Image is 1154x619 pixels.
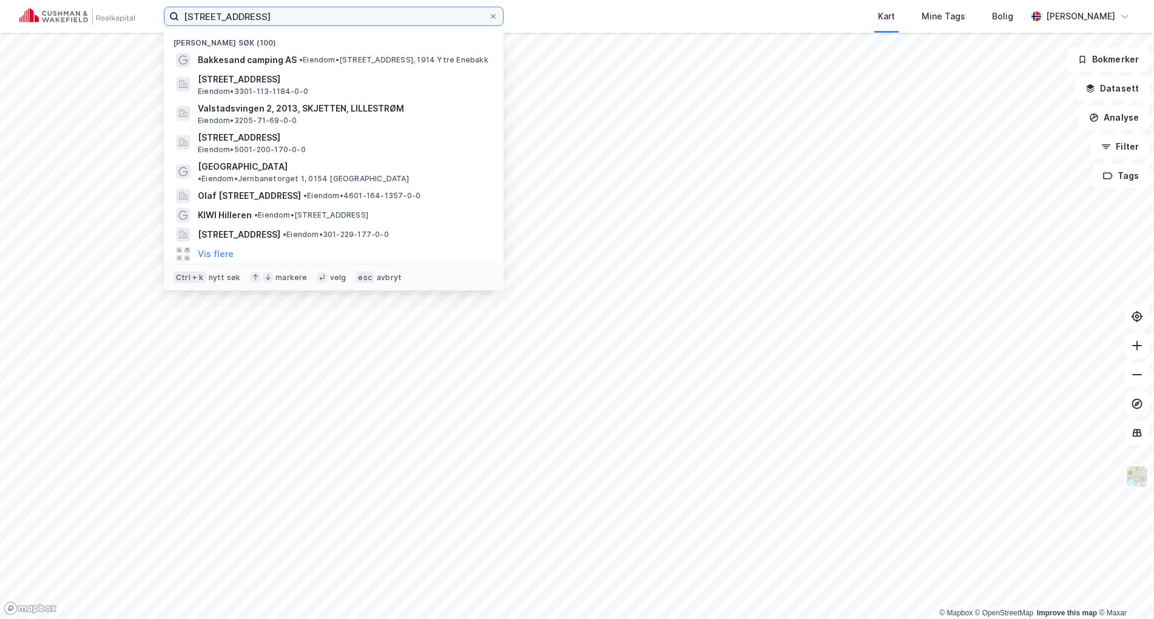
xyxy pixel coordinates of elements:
[198,72,489,87] span: [STREET_ADDRESS]
[330,273,346,283] div: velg
[198,53,297,67] span: Bakkesand camping AS
[1079,105,1149,130] button: Analyse
[377,273,402,283] div: avbryt
[164,28,504,50] div: [PERSON_NAME] søk (100)
[198,174,409,184] span: Eiendom • Jernbanetorget 1, 0154 [GEOGRAPHIC_DATA]
[299,55,488,65] span: Eiendom • [STREET_ADDRESS], 1914 Ytre Enebakk
[1093,561,1154,619] div: Kontrollprogram for chat
[1037,609,1097,617] a: Improve this map
[299,55,303,64] span: •
[254,210,258,219] span: •
[1093,561,1154,619] iframe: Chat Widget
[1093,164,1149,188] button: Tags
[1046,9,1115,24] div: [PERSON_NAME]
[303,191,420,201] span: Eiendom • 4601-164-1357-0-0
[922,9,965,24] div: Mine Tags
[198,227,280,242] span: [STREET_ADDRESS]
[198,130,489,145] span: [STREET_ADDRESS]
[1067,47,1149,72] button: Bokmerker
[303,191,307,200] span: •
[198,101,489,116] span: Valstadsvingen 2, 2013, SKJETTEN, LILLESTRØM
[174,272,206,284] div: Ctrl + k
[179,7,488,25] input: Søk på adresse, matrikkel, gårdeiere, leietakere eller personer
[4,601,57,615] a: Mapbox homepage
[198,208,252,223] span: KIWI Hilleren
[1125,465,1149,488] img: Z
[878,9,895,24] div: Kart
[198,159,288,174] span: [GEOGRAPHIC_DATA]
[275,273,307,283] div: markere
[198,87,308,96] span: Eiendom • 3301-113-1184-0-0
[283,230,286,239] span: •
[209,273,241,283] div: nytt søk
[356,272,374,284] div: esc
[198,116,297,125] span: Eiendom • 3205-71-69-0-0
[198,174,201,183] span: •
[992,9,1013,24] div: Bolig
[19,8,135,25] img: cushman-wakefield-realkapital-logo.202ea83816669bd177139c58696a8fa1.svg
[283,230,389,239] span: Eiendom • 301-229-177-0-0
[1075,76,1149,101] button: Datasett
[939,609,973,617] a: Mapbox
[975,609,1034,617] a: OpenStreetMap
[198,145,306,155] span: Eiendom • 5001-200-170-0-0
[1091,135,1149,159] button: Filter
[254,210,368,220] span: Eiendom • [STREET_ADDRESS]
[198,247,234,261] button: Vis flere
[198,189,301,203] span: Olaf [STREET_ADDRESS]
